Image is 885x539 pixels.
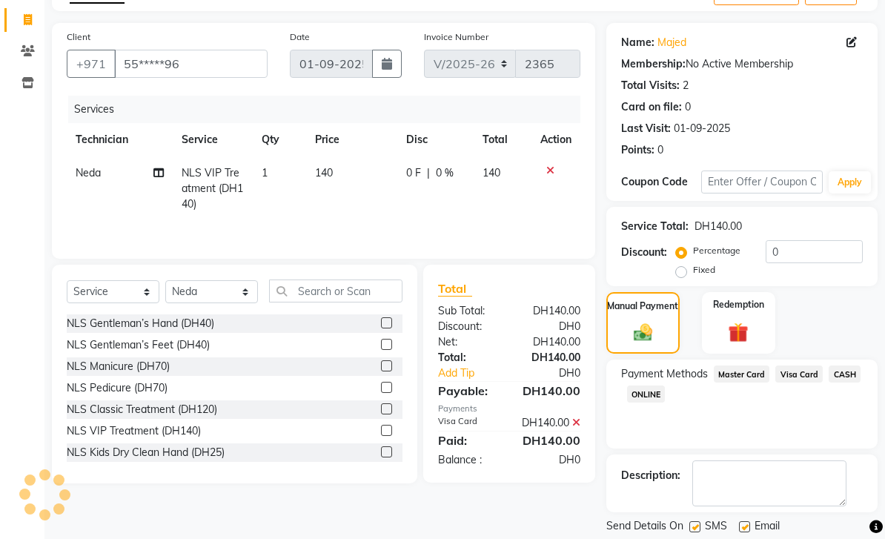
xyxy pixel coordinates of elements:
div: Balance : [427,452,509,468]
div: NLS VIP Treatment (DH140) [67,423,201,439]
label: Client [67,30,90,44]
span: 0 F [406,165,421,181]
label: Percentage [693,244,740,257]
button: Apply [829,171,871,194]
span: ONLINE [627,386,666,403]
div: DH140.00 [509,334,591,350]
div: Description: [621,468,680,483]
th: Price [306,123,397,156]
th: Action [531,123,580,156]
button: +971 [67,50,116,78]
div: NLS Kids Dry Clean Hand (DH25) [67,445,225,460]
label: Invoice Number [424,30,488,44]
div: Net: [427,334,509,350]
span: CASH [829,366,861,383]
th: Total [474,123,531,156]
div: DH140.00 [509,431,591,449]
div: Visa Card [427,415,509,431]
div: DH140.00 [509,415,591,431]
img: _cash.svg [628,322,658,343]
span: 0 % [436,165,454,181]
th: Disc [397,123,474,156]
span: Visa Card [775,366,823,383]
div: Payable: [427,382,509,400]
th: Qty [253,123,306,156]
label: Fixed [693,263,715,277]
span: 140 [315,166,333,179]
input: Search or Scan [269,280,402,302]
div: 0 [657,142,663,158]
th: Service [173,123,253,156]
div: Coupon Code [621,174,702,190]
span: SMS [705,518,727,537]
div: No Active Membership [621,56,863,72]
span: 140 [483,166,500,179]
div: Payments [438,403,580,415]
div: 01-09-2025 [674,121,730,136]
span: 1 [262,166,268,179]
th: Technician [67,123,173,156]
div: Discount: [621,245,667,260]
span: Neda [76,166,101,179]
div: DH0 [509,319,591,334]
span: Master Card [714,366,770,383]
div: Services [68,96,591,123]
div: NLS Gentleman’s Feet (DH40) [67,337,210,353]
div: Card on file: [621,99,682,115]
label: Date [290,30,310,44]
div: Service Total: [621,219,689,234]
img: _gift.svg [722,320,755,345]
span: Payment Methods [621,366,708,382]
div: Points: [621,142,654,158]
div: DH140.00 [509,382,591,400]
input: Enter Offer / Coupon Code [701,171,822,194]
div: Sub Total: [427,303,509,319]
label: Redemption [713,298,764,311]
label: Manual Payment [607,300,678,313]
div: NLS Classic Treatment (DH120) [67,402,217,417]
div: 2 [683,78,689,93]
div: Discount: [427,319,509,334]
div: Name: [621,35,654,50]
span: Email [755,518,780,537]
div: Membership: [621,56,686,72]
span: NLS VIP Treatment (DH140) [182,166,243,211]
div: Total Visits: [621,78,680,93]
div: 0 [685,99,691,115]
span: | [427,165,430,181]
div: DH140.00 [509,350,591,366]
span: Send Details On [606,518,683,537]
div: DH0 [523,366,591,381]
div: Paid: [427,431,509,449]
div: NLS Manicure (DH70) [67,359,170,374]
div: Last Visit: [621,121,671,136]
input: Search by Name/Mobile/Email/Code [114,50,268,78]
span: Total [438,281,472,297]
a: Add Tip [427,366,523,381]
div: NLS Gentleman’s Hand (DH40) [67,316,214,331]
div: DH0 [509,452,591,468]
div: NLS Pedicure (DH70) [67,380,168,396]
div: DH140.00 [695,219,742,234]
a: Majed [657,35,686,50]
div: Total: [427,350,509,366]
div: DH140.00 [509,303,591,319]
